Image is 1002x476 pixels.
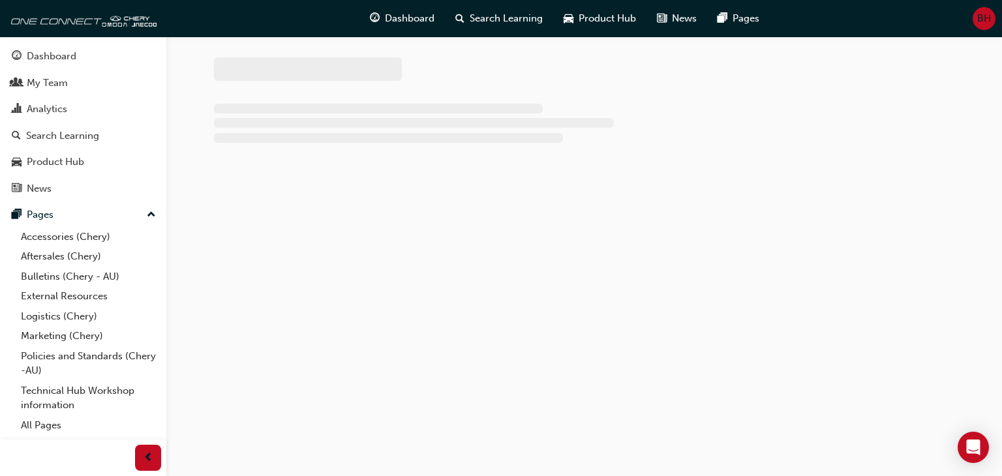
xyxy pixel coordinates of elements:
span: prev-icon [144,450,153,466]
a: Search Learning [5,124,161,148]
a: Policies and Standards (Chery -AU) [16,346,161,381]
span: guage-icon [12,51,22,63]
a: Analytics [5,97,161,121]
a: guage-iconDashboard [359,5,445,32]
div: Product Hub [27,155,84,170]
span: Dashboard [385,11,434,26]
div: Dashboard [27,49,76,64]
a: External Resources [16,286,161,306]
a: car-iconProduct Hub [553,5,646,32]
span: Pages [733,11,759,26]
div: Pages [27,207,53,222]
a: Accessories (Chery) [16,227,161,247]
span: people-icon [12,78,22,89]
button: Pages [5,203,161,227]
div: Open Intercom Messenger [958,432,989,463]
span: news-icon [12,183,22,195]
div: Analytics [27,102,67,117]
span: pages-icon [718,10,727,27]
span: search-icon [455,10,464,27]
span: Search Learning [470,11,543,26]
img: oneconnect [7,5,157,31]
a: Aftersales (Chery) [16,246,161,267]
span: BH [977,11,991,26]
span: search-icon [12,130,21,142]
span: up-icon [147,207,156,224]
div: My Team [27,76,68,91]
div: News [27,181,52,196]
a: Marketing (Chery) [16,326,161,346]
span: News [672,11,697,26]
span: guage-icon [370,10,380,27]
button: BH [973,7,995,30]
span: Product Hub [579,11,636,26]
a: Product Hub [5,150,161,174]
a: search-iconSearch Learning [445,5,553,32]
span: news-icon [657,10,667,27]
a: All Pages [16,415,161,436]
span: car-icon [564,10,573,27]
a: Technical Hub Workshop information [16,381,161,415]
span: car-icon [12,156,22,168]
a: Dashboard [5,44,161,68]
span: chart-icon [12,104,22,115]
a: pages-iconPages [707,5,770,32]
div: Search Learning [26,128,99,143]
a: news-iconNews [646,5,707,32]
a: News [5,177,161,201]
button: DashboardMy TeamAnalyticsSearch LearningProduct HubNews [5,42,161,203]
a: Bulletins (Chery - AU) [16,267,161,287]
a: Logistics (Chery) [16,306,161,327]
a: My Team [5,71,161,95]
span: pages-icon [12,209,22,221]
